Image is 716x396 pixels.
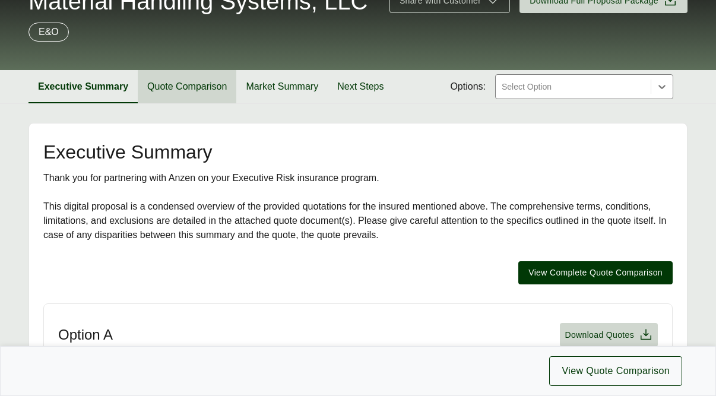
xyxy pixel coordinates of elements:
div: Thank you for partnering with Anzen on your Executive Risk insurance program. This digital propos... [43,171,673,242]
span: View Complete Quote Comparison [528,267,663,279]
button: Market Summary [236,70,328,103]
button: View Complete Quote Comparison [518,261,673,284]
button: Quote Comparison [138,70,236,103]
button: View Quote Comparison [549,356,682,386]
button: Next Steps [328,70,393,103]
span: Options: [450,80,486,94]
span: View Quote Comparison [562,364,670,378]
span: Download Quotes [565,329,634,341]
button: Executive Summary [28,70,138,103]
button: Download Quotes [560,323,658,347]
h2: Executive Summary [43,142,673,161]
h3: Option A [58,326,113,344]
p: E&O [39,25,59,39]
